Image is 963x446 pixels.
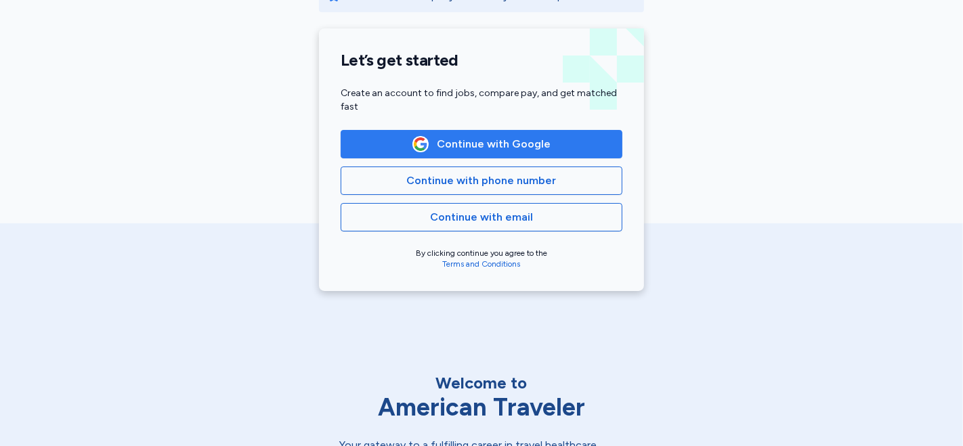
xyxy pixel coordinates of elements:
[413,137,428,152] img: Google Logo
[341,87,622,114] div: Create an account to find jobs, compare pay, and get matched fast
[341,248,622,269] div: By clicking continue you agree to the
[341,166,622,195] button: Continue with phone number
[407,173,557,189] span: Continue with phone number
[341,203,622,231] button: Continue with email
[339,372,624,394] div: Welcome to
[430,209,533,225] span: Continue with email
[339,394,624,421] div: American Traveler
[341,130,622,158] button: Google LogoContinue with Google
[443,259,521,269] a: Terms and Conditions
[437,136,551,152] span: Continue with Google
[341,50,622,70] h1: Let’s get started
